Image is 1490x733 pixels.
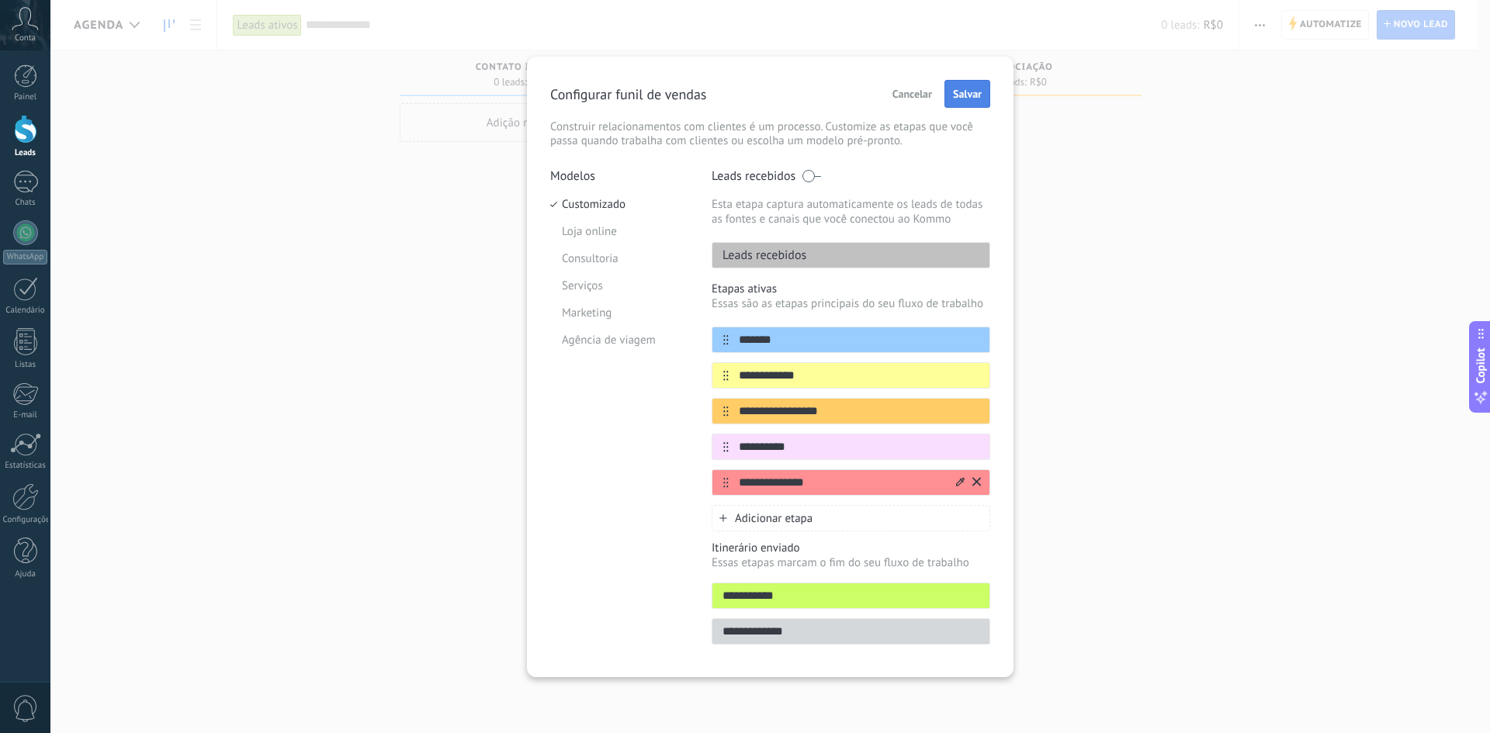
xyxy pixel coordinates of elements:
li: Marketing [550,299,688,327]
button: Cancelar [885,82,939,105]
p: Leads recebidos [712,247,806,263]
div: Leads [3,148,48,158]
p: Essas etapas marcam o fim do seu fluxo de trabalho [712,555,990,570]
span: Copilot [1473,347,1488,383]
p: Esta etapa captura automaticamente os leads de todas as fontes e canais que você conectou ao Kommo [712,197,990,226]
div: Listas [3,360,48,370]
div: Chats [3,198,48,208]
p: Essas são as etapas principais do seu fluxo de trabalho [712,296,990,311]
p: Itinerário enviado [712,541,990,555]
p: Modelos [550,168,688,184]
span: Cancelar [892,88,932,99]
div: Configurações [3,515,48,525]
div: E-mail [3,410,48,420]
span: Salvar [953,88,982,99]
li: Serviços [550,272,688,299]
div: Ajuda [3,569,48,579]
p: Leads recebidos [712,168,795,184]
div: Calendário [3,306,48,316]
p: Configurar funil de vendas [550,85,706,103]
span: Conta [15,33,36,43]
p: Etapas ativas [712,282,990,296]
p: Construir relacionamentos com clientes é um processo. Customize as etapas que você passa quando t... [550,120,990,148]
span: Adicionar etapa [735,511,813,526]
button: Salvar [944,80,990,108]
li: Consultoria [550,245,688,272]
li: Loja online [550,218,688,245]
div: WhatsApp [3,250,47,265]
li: Agência de viagem [550,327,688,354]
div: Estatísticas [3,461,48,471]
li: Customizado [550,191,688,218]
div: Painel [3,92,48,102]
